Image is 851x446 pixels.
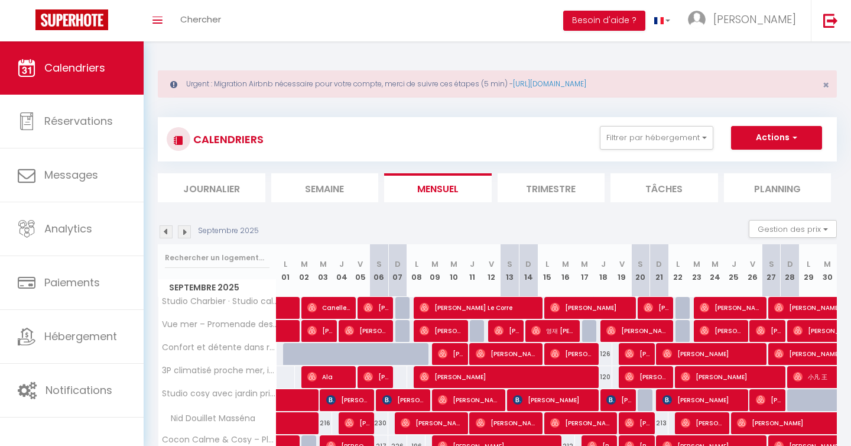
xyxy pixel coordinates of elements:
span: Studio cosy avec jardin privatif - Carabacel, [GEOGRAPHIC_DATA] [160,389,278,398]
th: 15 [538,244,557,297]
span: [PERSON_NAME] [550,296,632,319]
th: 16 [557,244,576,297]
abbr: M [562,258,569,270]
abbr: L [676,258,680,270]
abbr: D [525,258,531,270]
th: 06 [370,244,389,297]
abbr: J [339,258,344,270]
th: 17 [575,244,594,297]
span: [PERSON_NAME] [606,319,670,342]
th: 04 [332,244,351,297]
li: Tâches [610,173,718,202]
span: [PERSON_NAME] [438,342,463,365]
span: [PERSON_NAME] [345,319,389,342]
th: 14 [519,244,538,297]
li: Journalier [158,173,265,202]
abbr: M [824,258,831,270]
span: [PERSON_NAME] Le Corre [420,296,540,319]
abbr: L [807,258,810,270]
span: [PERSON_NAME] [476,412,539,434]
th: 18 [594,244,613,297]
abbr: S [376,258,382,270]
abbr: D [656,258,662,270]
button: Gestion des prix [749,220,837,238]
abbr: M [301,258,308,270]
li: Trimestre [498,173,605,202]
span: [PERSON_NAME] [550,412,613,434]
span: [PERSON_NAME] [756,389,781,411]
span: [PERSON_NAME] [307,319,333,342]
span: [PERSON_NAME] [644,296,669,319]
abbr: J [601,258,606,270]
th: 01 [277,244,295,297]
abbr: S [638,258,643,270]
th: 12 [482,244,501,297]
button: Close [823,80,829,91]
abbr: D [395,258,401,270]
abbr: M [581,258,588,270]
th: 09 [425,244,444,297]
span: [PERSON_NAME] [662,389,745,411]
img: logout [823,13,838,28]
span: Calendriers [44,60,105,75]
li: Planning [724,173,831,202]
span: [PERSON_NAME] [401,412,464,434]
abbr: L [415,258,418,270]
abbr: J [470,258,475,270]
span: [PERSON_NAME] [363,366,389,388]
abbr: S [769,258,774,270]
button: Besoin d'aide ? [563,11,645,31]
th: 05 [351,244,370,297]
th: 22 [668,244,687,297]
abbr: V [750,258,755,270]
span: [PERSON_NAME] [681,412,725,434]
abbr: S [507,258,512,270]
span: Réservations [44,114,113,128]
p: Septembre 2025 [198,225,259,237]
th: 28 [781,244,800,297]
span: Confort et détente dans résidence avec [PERSON_NAME] [160,343,278,352]
abbr: L [284,258,287,270]
input: Rechercher un logement... [165,247,269,269]
abbr: V [619,258,625,270]
div: 230 [370,412,389,434]
span: Vue mer – Promenade des Anglais [160,320,278,329]
a: [URL][DOMAIN_NAME] [513,79,586,89]
th: 20 [631,244,650,297]
th: 10 [444,244,463,297]
th: 21 [650,244,669,297]
span: [PERSON_NAME] [382,389,427,411]
span: × [823,77,829,92]
th: 11 [463,244,482,297]
button: Actions [731,126,822,150]
span: [PERSON_NAME] [700,296,763,319]
abbr: D [787,258,793,270]
span: [PERSON_NAME] [681,366,782,388]
abbr: M [693,258,700,270]
abbr: M [320,258,327,270]
th: 13 [501,244,519,297]
th: 30 [818,244,837,297]
th: 24 [706,244,725,297]
div: Urgent : Migration Airbnb nécessaire pour votre compte, merci de suivre ces étapes (5 min) - [158,70,837,98]
th: 26 [743,244,762,297]
button: Filtrer par hébergement [600,126,713,150]
li: Mensuel [384,173,492,202]
span: [PERSON_NAME] [420,319,464,342]
span: Chercher [180,13,221,25]
img: Super Booking [35,9,108,30]
th: 25 [725,244,743,297]
div: 213 [650,412,669,434]
th: 02 [295,244,314,297]
span: Cocon Calme & Cosy – Place Masséna, [GEOGRAPHIC_DATA] [160,435,278,444]
span: [PERSON_NAME] [550,342,595,365]
span: [PERSON_NAME] [662,342,764,365]
span: [PERSON_NAME] [625,366,669,388]
h3: CALENDRIERS [190,126,264,153]
span: Ala [307,366,352,388]
span: [PERSON_NAME] [345,412,370,434]
abbr: M [450,258,457,270]
span: [PERSON_NAME] [438,389,501,411]
abbr: M [431,258,439,270]
th: 07 [388,244,407,297]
